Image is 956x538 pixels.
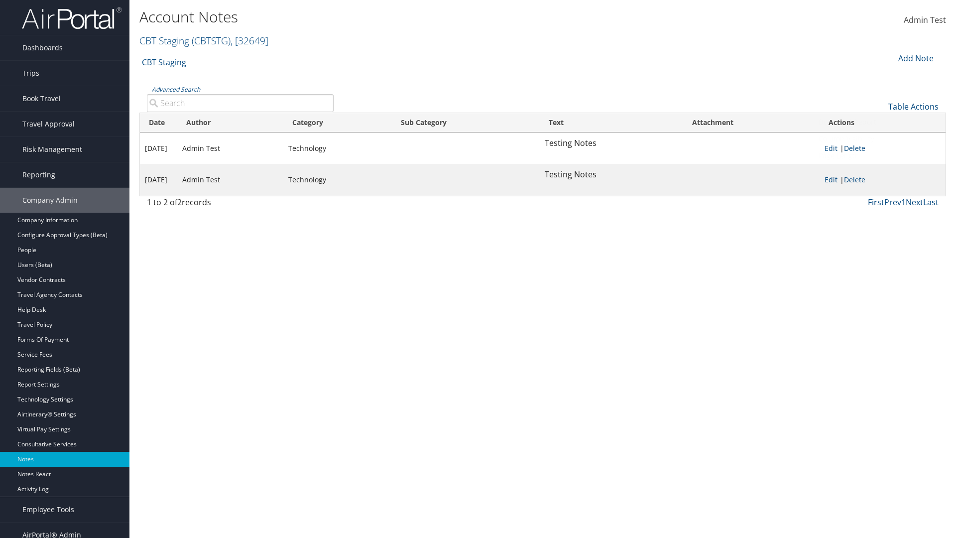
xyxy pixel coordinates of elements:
span: Dashboards [22,35,63,60]
span: Company Admin [22,188,78,213]
span: Travel Approval [22,112,75,136]
a: Page Length [815,147,946,164]
span: Reporting [22,162,55,187]
a: Download Report [815,114,946,131]
span: Employee Tools [22,497,74,522]
span: Trips [22,61,39,86]
img: airportal-logo.png [22,6,121,30]
span: Book Travel [22,86,61,111]
a: Column Visibility [815,131,946,147]
span: Risk Management [22,137,82,162]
